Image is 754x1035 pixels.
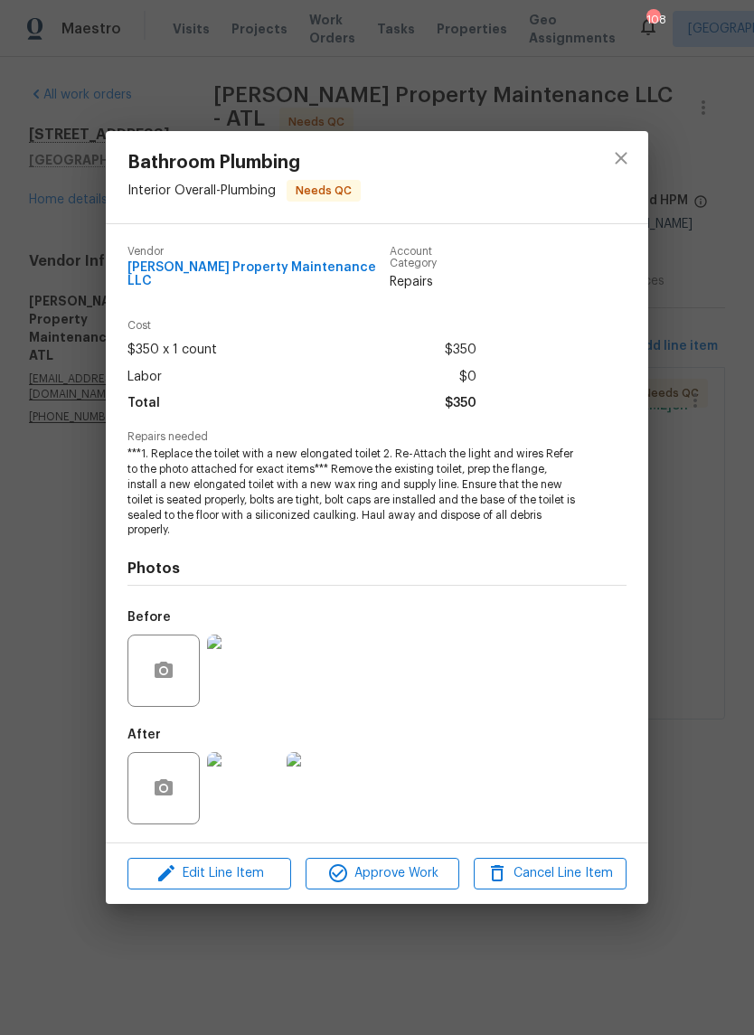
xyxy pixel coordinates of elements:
span: $350 [445,337,476,363]
span: Approve Work [311,862,453,885]
button: Edit Line Item [127,858,291,889]
span: Cost [127,320,476,332]
button: Approve Work [306,858,458,889]
span: Cancel Line Item [479,862,621,885]
h5: After [127,729,161,741]
div: 108 [646,11,659,29]
span: $0 [459,364,476,390]
span: Total [127,390,160,417]
span: Repairs needed [127,431,627,443]
span: Interior Overall - Plumbing [127,184,276,197]
span: Edit Line Item [133,862,286,885]
span: [PERSON_NAME] Property Maintenance LLC [127,261,390,288]
span: Bathroom Plumbing [127,153,361,173]
span: $350 x 1 count [127,337,217,363]
h4: Photos [127,560,627,578]
span: Account Category [390,246,477,269]
span: $350 [445,390,476,417]
span: Vendor [127,246,390,258]
button: close [599,136,643,180]
span: Needs QC [288,182,359,200]
button: Cancel Line Item [474,858,627,889]
span: ***1. Replace the toilet with a new elongated toilet 2. Re-Attach the light and wires Refer to th... [127,447,577,538]
span: Repairs [390,273,477,291]
span: Labor [127,364,162,390]
h5: Before [127,611,171,624]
